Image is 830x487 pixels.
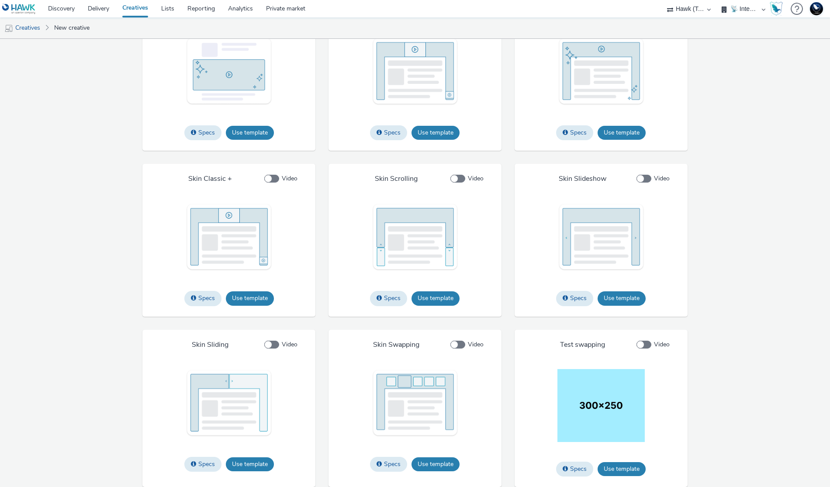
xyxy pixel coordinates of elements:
button: Specs [556,291,593,306]
h4: Skin Classic + [188,174,232,184]
button: Use template [598,462,646,476]
span: Video [654,340,670,349]
a: Hawk Academy [770,2,786,16]
img: thumbnail of rich media template [371,37,459,105]
span: Video [468,174,484,183]
h4: Skin Scrolling [375,174,418,184]
button: Use template [226,457,274,471]
img: thumbnail of rich media template [185,203,273,271]
span: Video [468,340,484,349]
button: Specs [184,125,221,140]
button: Specs [370,457,407,472]
img: thumbnail of rich media template [371,203,459,271]
button: Use template [226,126,274,140]
img: mobile [4,24,13,33]
img: thumbnail of rich media template [371,369,459,437]
h4: Skin Swapping [373,340,419,350]
span: Video [282,174,297,183]
img: thumbnail of rich media template [185,37,273,105]
h4: Skin Sliding [192,340,228,350]
button: Specs [370,125,407,140]
span: Video [654,174,670,183]
a: New creative [50,17,94,38]
button: Specs [370,291,407,306]
img: thumbnail of rich media template [557,37,645,105]
button: Use template [598,126,646,140]
img: Support Hawk [810,2,823,15]
img: undefined Logo [2,3,36,14]
img: thumbnail of rich media template [557,369,645,442]
img: thumbnail of rich media template [557,203,645,271]
button: Use template [226,291,274,305]
button: Specs [184,457,221,472]
button: Specs [184,291,221,306]
img: Hawk Academy [770,2,783,16]
button: Use template [412,457,460,471]
button: Specs [556,125,593,140]
span: Video [282,340,297,349]
h4: Skin Slideshow [559,174,606,184]
button: Use template [412,126,460,140]
button: Use template [412,291,460,305]
img: thumbnail of rich media template [185,369,273,437]
h4: Test swapping [560,340,605,350]
button: Specs [556,462,593,477]
button: Use template [598,291,646,305]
